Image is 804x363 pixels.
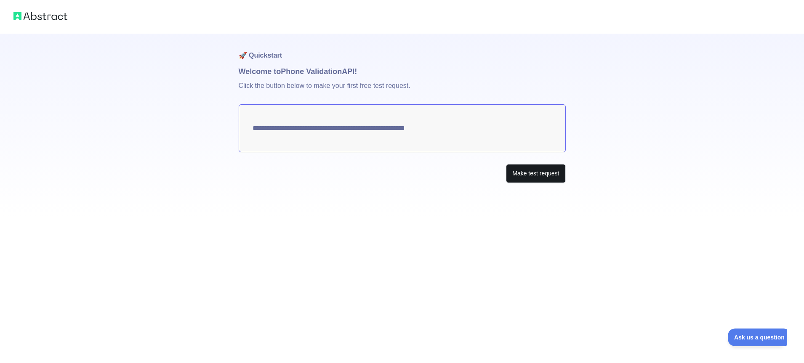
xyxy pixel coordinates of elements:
[728,329,787,346] iframe: Toggle Customer Support
[239,34,566,66] h1: 🚀 Quickstart
[13,10,67,22] img: Abstract logo
[506,164,565,183] button: Make test request
[239,77,566,104] p: Click the button below to make your first free test request.
[239,66,566,77] h1: Welcome to Phone Validation API!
